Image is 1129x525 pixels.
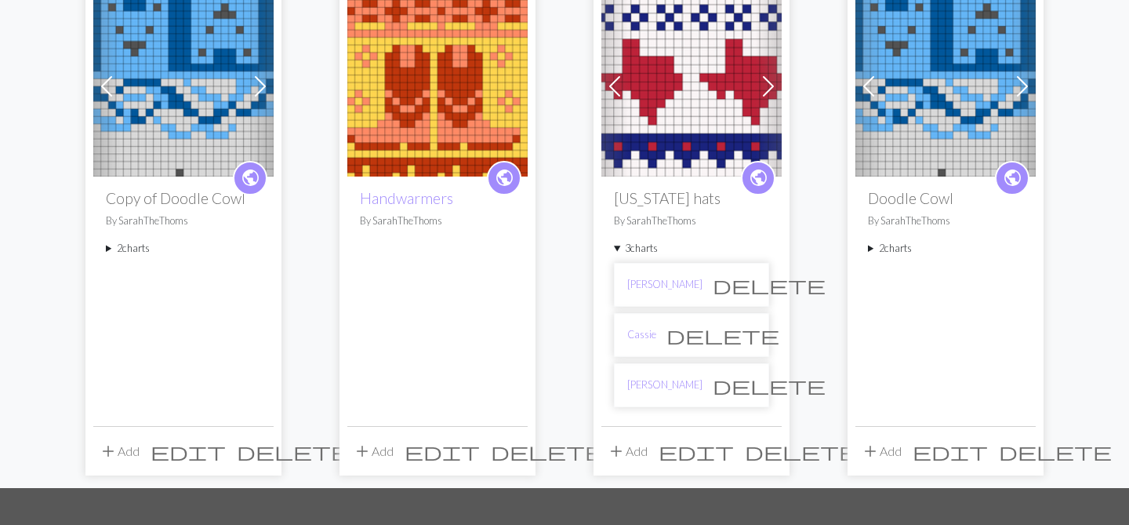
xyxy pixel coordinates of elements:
button: Delete chart [702,270,836,300]
i: public [495,162,514,194]
a: Cassie [627,327,656,342]
button: Delete chart [656,320,790,350]
summary: 3charts [614,241,769,256]
summary: 2charts [868,241,1023,256]
h2: Copy of Doodle Cowl [106,189,261,207]
span: edit [913,440,988,462]
a: Handwarmers [347,77,528,92]
i: Edit [659,442,734,461]
span: delete [713,374,826,396]
span: edit [659,440,734,462]
i: public [241,162,260,194]
button: Edit [907,436,993,466]
span: public [495,166,514,190]
span: edit [405,440,480,462]
p: By SarahTheThoms [868,213,1023,228]
i: Edit [405,442,480,461]
p: By SarahTheThoms [106,213,261,228]
button: Add [855,436,907,466]
i: public [1003,162,1022,194]
a: [PERSON_NAME] [627,377,702,392]
button: Delete [993,436,1117,466]
button: Edit [145,436,231,466]
button: Edit [399,436,485,466]
span: add [353,440,372,462]
i: public [749,162,768,194]
summary: 2charts [106,241,261,256]
button: Delete chart [702,370,836,400]
span: delete [999,440,1112,462]
a: public [741,161,775,195]
button: Add [347,436,399,466]
button: Delete [739,436,863,466]
button: Delete [231,436,355,466]
span: add [861,440,880,462]
span: public [1003,166,1022,190]
span: delete [666,324,779,346]
button: Delete [485,436,609,466]
a: public [487,161,521,195]
h2: Doodle Cowl [868,189,1023,207]
span: add [607,440,626,462]
i: Edit [151,442,226,461]
a: Denali 5 Doodle Cowl A [93,77,274,92]
p: By SarahTheThoms [614,213,769,228]
span: edit [151,440,226,462]
span: public [749,166,768,190]
i: Edit [913,442,988,461]
span: add [99,440,118,462]
a: [PERSON_NAME] [627,277,702,292]
span: public [241,166,260,190]
a: public [233,161,267,195]
a: public [995,161,1029,195]
a: Handwarmers [360,189,453,207]
button: Edit [653,436,739,466]
span: delete [237,440,350,462]
a: Baby P [601,77,782,92]
p: By SarahTheThoms [360,213,515,228]
span: delete [745,440,858,462]
span: delete [713,274,826,296]
button: Add [601,436,653,466]
span: delete [491,440,604,462]
button: Add [93,436,145,466]
a: Denali 5 Doodle Cowl A [855,77,1036,92]
h2: [US_STATE] hats [614,189,769,207]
